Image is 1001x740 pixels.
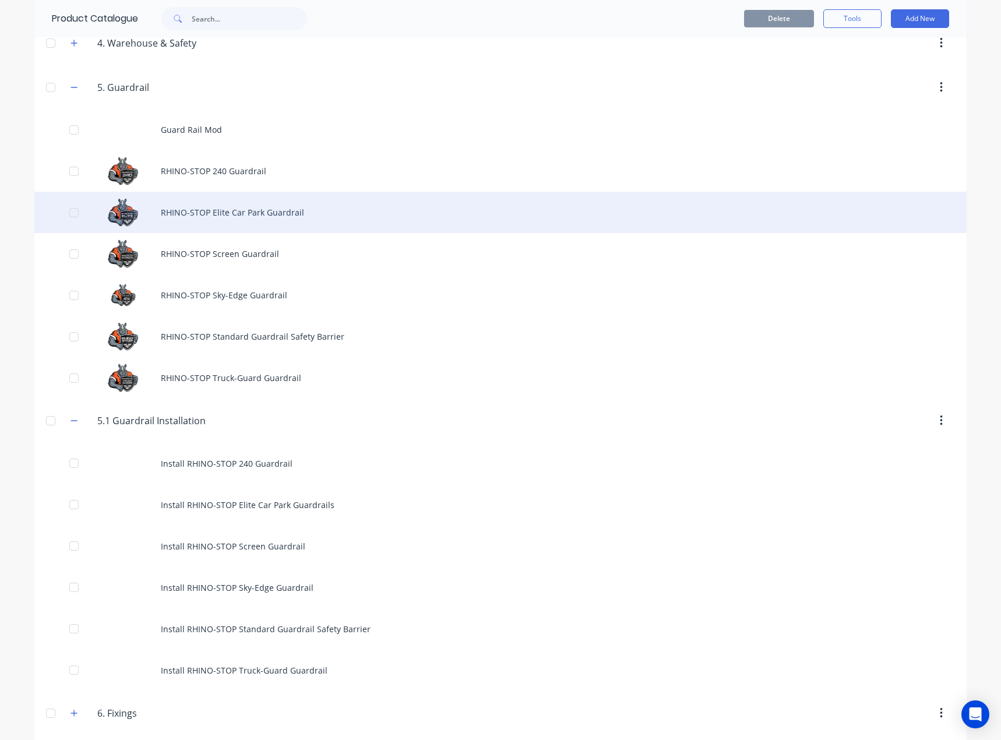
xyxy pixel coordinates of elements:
div: Install RHINO-STOP Elite Car Park Guardrails [34,484,967,526]
div: Install RHINO-STOP Truck-Guard Guardrail [34,650,967,691]
input: Enter category name [97,80,235,94]
div: RHINO-STOP 240 GuardrailRHINO-STOP 240 Guardrail [34,150,967,192]
div: Install RHINO-STOP 240 Guardrail [34,443,967,484]
input: Enter category name [97,414,235,428]
div: RHINO-STOP Elite Car Park GuardrailRHINO-STOP Elite Car Park Guardrail [34,192,967,233]
div: RHINO-STOP Screen GuardrailRHINO-STOP Screen Guardrail [34,233,967,274]
input: Search... [192,7,307,30]
div: Open Intercom Messenger [961,700,989,728]
div: Install RHINO-STOP Screen Guardrail [34,526,967,567]
input: Enter category name [97,706,235,720]
div: Install RHINO-STOP Standard Guardrail Safety Barrier [34,608,967,650]
div: RHINO-STOP Sky-Edge GuardrailRHINO-STOP Sky-Edge Guardrail [34,274,967,316]
button: Add New [891,9,949,28]
div: RHINO-STOP Standard Guardrail Safety BarrierRHINO-STOP Standard Guardrail Safety Barrier [34,316,967,357]
button: Delete [744,10,814,27]
div: Install RHINO-STOP Sky-Edge Guardrail [34,567,967,608]
div: RHINO-STOP Truck-Guard GuardrailRHINO-STOP Truck-Guard Guardrail [34,357,967,399]
div: Guard Rail Mod [34,109,967,150]
input: Enter category name [97,36,235,50]
button: Tools [823,9,882,28]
